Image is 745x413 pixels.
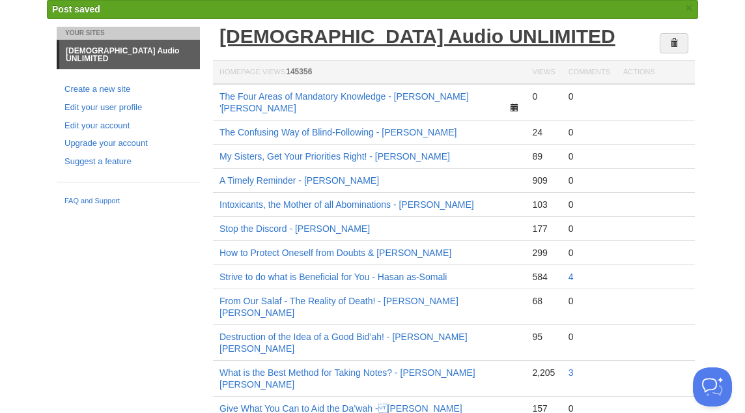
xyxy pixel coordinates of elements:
div: 0 [569,126,610,138]
a: Edit your account [64,119,192,133]
a: How to Protect Oneself from Doubts & [PERSON_NAME] [219,248,451,258]
a: 4 [569,272,574,282]
div: 177 [532,223,555,235]
a: Suggest a feature [64,155,192,169]
div: 2,205 [532,367,555,378]
div: 0 [569,91,610,102]
li: Your Sites [57,27,200,40]
div: 24 [532,126,555,138]
div: 0 [569,150,610,162]
a: Upgrade your account [64,137,192,150]
a: Intoxicants, the Mother of all Abominations - [PERSON_NAME] [219,199,474,210]
div: 0 [569,295,610,307]
span: Post saved [52,4,100,14]
a: FAQ and Support [64,195,192,207]
div: 0 [569,199,610,210]
div: 0 [569,223,610,235]
a: The Confusing Way of Blind-Following - [PERSON_NAME] [219,127,457,137]
a: Edit your user profile [64,101,192,115]
div: 68 [532,295,555,307]
a: 3 [569,367,574,378]
a: From Our Salaf - The Reality of Death! - [PERSON_NAME] [PERSON_NAME] [219,296,458,318]
th: Homepage Views [213,61,526,85]
div: 89 [532,150,555,162]
a: A Timely Reminder - [PERSON_NAME] [219,175,379,186]
a: [DEMOGRAPHIC_DATA] Audio UNLIMITED [219,25,615,47]
th: Actions [617,61,695,85]
a: My Sisters, Get Your Priorities Right! - [PERSON_NAME] [219,151,450,162]
div: 584 [532,271,555,283]
div: 0 [569,331,610,343]
a: The Four Areas of Mandatory Knowledge - [PERSON_NAME] '[PERSON_NAME] [219,91,469,113]
a: Stop the Discord - [PERSON_NAME] [219,223,370,234]
div: 0 [569,175,610,186]
iframe: Help Scout Beacon - Open [693,367,732,406]
div: 909 [532,175,555,186]
a: What is the Best Method for Taking Notes? - [PERSON_NAME] [PERSON_NAME] [219,367,475,390]
a: Strive to do what is Beneficial for You - Hasan as-Somali [219,272,447,282]
div: 103 [532,199,555,210]
div: 0 [569,247,610,259]
a: [DEMOGRAPHIC_DATA] Audio UNLIMITED [59,40,200,69]
a: Destruction of the Idea of a Good Bid’ah! - [PERSON_NAME] [PERSON_NAME] [219,332,468,354]
span: 145356 [286,67,312,76]
div: 299 [532,247,555,259]
th: Views [526,61,561,85]
div: 95 [532,331,555,343]
a: Create a new site [64,83,192,96]
div: 0 [532,91,555,102]
th: Comments [562,61,617,85]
